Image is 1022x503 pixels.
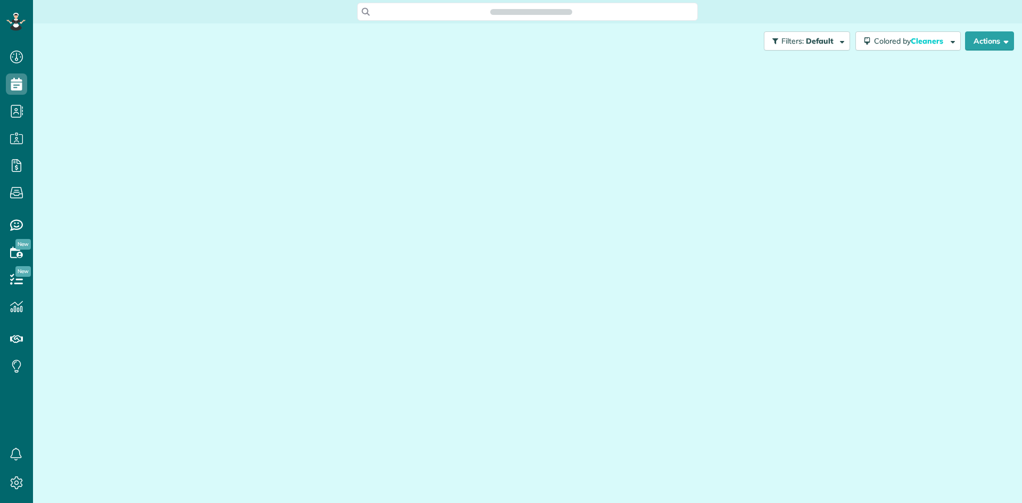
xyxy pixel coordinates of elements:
a: Filters: Default [759,31,850,51]
button: Filters: Default [764,31,850,51]
span: Default [806,36,834,46]
button: Actions [965,31,1014,51]
span: New [15,239,31,250]
span: Filters: [781,36,804,46]
span: Cleaners [911,36,945,46]
button: Colored byCleaners [855,31,961,51]
span: Search ZenMaid… [501,6,561,17]
span: Colored by [874,36,947,46]
span: New [15,266,31,277]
